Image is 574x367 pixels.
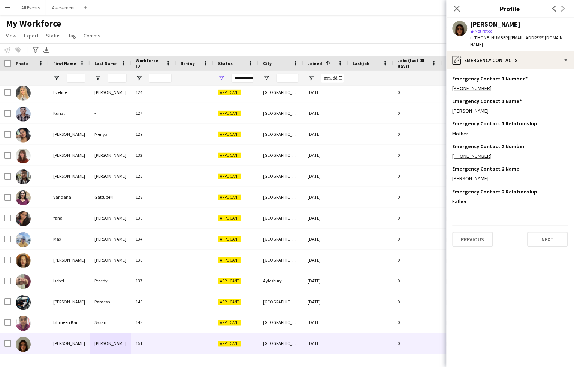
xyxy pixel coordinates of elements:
[453,75,528,82] h3: Emergency Contact 1 Number
[6,18,61,29] span: My Workforce
[259,145,303,165] div: [GEOGRAPHIC_DATA]
[46,32,61,39] span: Status
[131,270,176,291] div: 137
[277,74,299,83] input: City Filter Input
[131,208,176,228] div: 130
[393,333,442,354] div: 0
[303,270,348,291] div: [DATE]
[259,229,303,249] div: [GEOGRAPHIC_DATA]
[49,145,90,165] div: [PERSON_NAME]
[131,250,176,270] div: 138
[393,124,442,144] div: 0
[218,111,241,116] span: Applicant
[42,45,51,54] app-action-btn: Export XLSX
[453,98,522,104] h3: Emergency Contact 1 Name
[49,208,90,228] div: Yana
[303,145,348,165] div: [DATE]
[303,229,348,249] div: [DATE]
[53,61,76,66] span: First Name
[259,124,303,144] div: [GEOGRAPHIC_DATA]
[90,312,131,333] div: Sasan
[393,103,442,123] div: 0
[453,107,568,114] div: [PERSON_NAME]
[528,232,568,247] button: Next
[24,32,39,39] span: Export
[68,32,76,39] span: Tag
[16,190,31,205] img: Vandana Gattupelli
[303,187,348,207] div: [DATE]
[49,291,90,312] div: [PERSON_NAME]
[393,312,442,333] div: 0
[303,166,348,186] div: [DATE]
[90,250,131,270] div: [PERSON_NAME]
[3,31,19,40] a: View
[49,270,90,291] div: Isobel
[303,312,348,333] div: [DATE]
[49,229,90,249] div: Max
[303,333,348,354] div: [DATE]
[453,198,568,205] div: Father
[393,145,442,165] div: 0
[49,124,90,144] div: [PERSON_NAME]
[308,61,323,66] span: Joined
[453,85,492,92] a: [PHONE_NUMBER]
[90,187,131,207] div: Gattupelli
[393,166,442,186] div: 0
[49,312,90,333] div: Ishmeen Kaur
[16,169,31,184] img: Srijeet Shaw
[81,31,103,40] a: Comms
[393,270,442,291] div: 0
[90,333,131,354] div: [PERSON_NAME]
[15,0,46,15] button: All Events
[94,75,101,82] button: Open Filter Menu
[263,75,270,82] button: Open Filter Menu
[49,166,90,186] div: [PERSON_NAME]
[218,341,241,347] span: Applicant
[218,195,241,200] span: Applicant
[393,291,442,312] div: 0
[131,291,176,312] div: 146
[16,274,31,289] img: Isobel Preedy
[131,187,176,207] div: 128
[471,21,521,28] div: [PERSON_NAME]
[94,61,117,66] span: Last Name
[90,208,131,228] div: [PERSON_NAME]
[447,4,574,13] h3: Profile
[259,333,303,354] div: [GEOGRAPHIC_DATA]
[218,132,241,137] span: Applicant
[453,153,492,159] a: [PHONE_NUMBER]
[453,143,525,150] h3: Emergency Contact 2 Number
[43,31,64,40] a: Status
[303,124,348,144] div: [DATE]
[303,250,348,270] div: [DATE]
[49,250,90,270] div: [PERSON_NAME]
[6,32,16,39] span: View
[131,82,176,103] div: 124
[303,103,348,123] div: [DATE]
[16,232,31,247] img: Max Rees
[259,82,303,103] div: [GEOGRAPHIC_DATA]
[218,174,241,179] span: Applicant
[90,145,131,165] div: [PERSON_NAME]
[49,333,90,354] div: [PERSON_NAME]
[259,270,303,291] div: Aylesbury
[131,166,176,186] div: 125
[49,187,90,207] div: Vandana
[453,175,568,182] div: [PERSON_NAME]
[16,295,31,310] img: Pratul Ramesh
[398,58,429,69] span: Jobs (last 90 days)
[218,278,241,284] span: Applicant
[259,250,303,270] div: [GEOGRAPHIC_DATA]
[393,82,442,103] div: 0
[259,291,303,312] div: [GEOGRAPHIC_DATA]
[67,74,85,83] input: First Name Filter Input
[49,82,90,103] div: Eveline
[181,61,195,66] span: Rating
[16,149,31,163] img: Sasha Cox
[90,291,131,312] div: Ramesh
[16,61,28,66] span: Photo
[218,153,241,158] span: Applicant
[453,232,493,247] button: Previous
[259,208,303,228] div: [GEOGRAPHIC_DATA]
[393,229,442,249] div: 0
